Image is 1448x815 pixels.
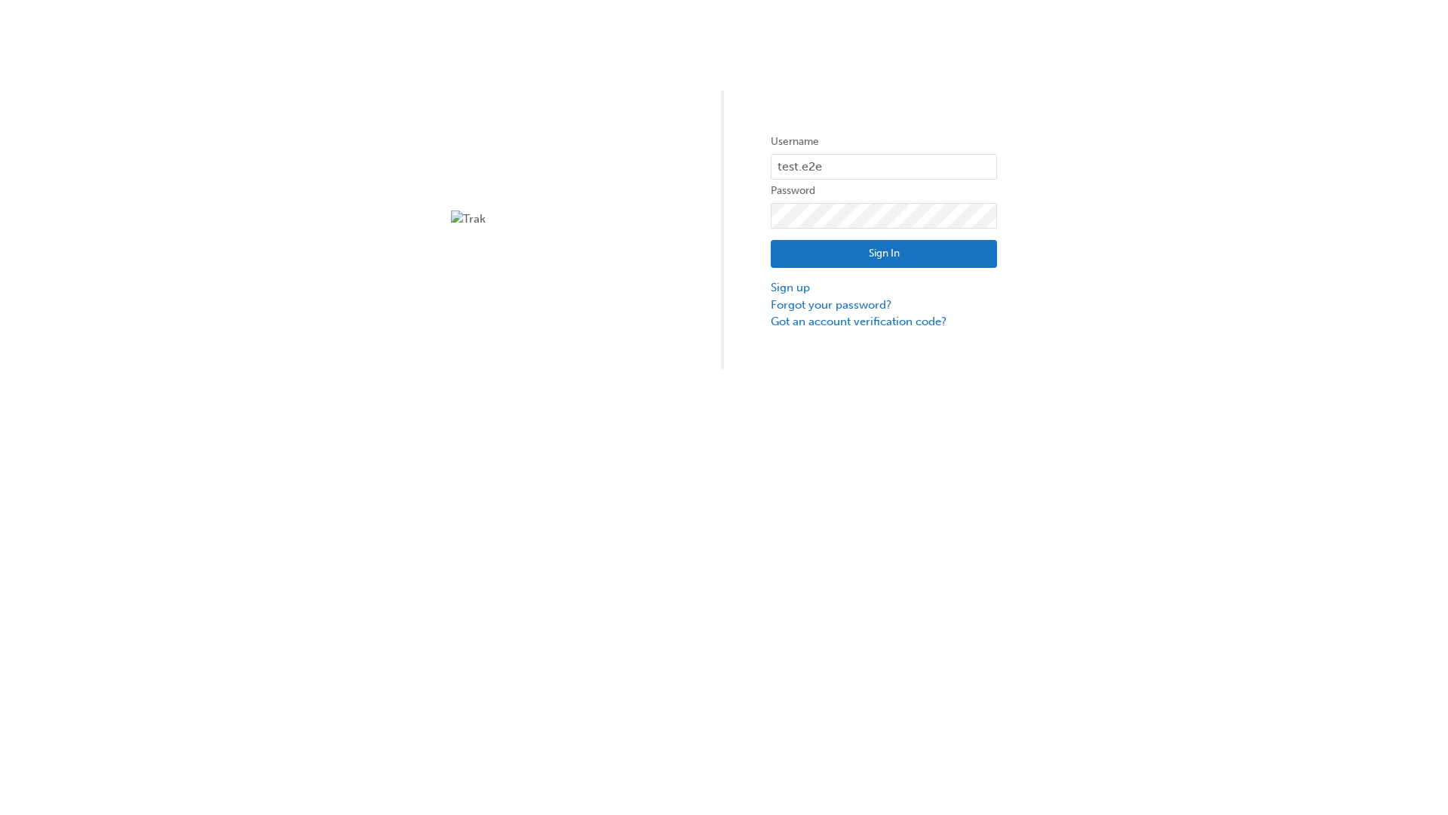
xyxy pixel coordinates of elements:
[771,154,997,180] input: Username
[771,297,997,314] a: Forgot your password?
[451,211,677,228] img: Trak
[771,313,997,331] a: Got an account verification code?
[771,133,997,151] label: Username
[771,182,997,200] label: Password
[771,279,997,297] a: Sign up
[771,240,997,269] button: Sign In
